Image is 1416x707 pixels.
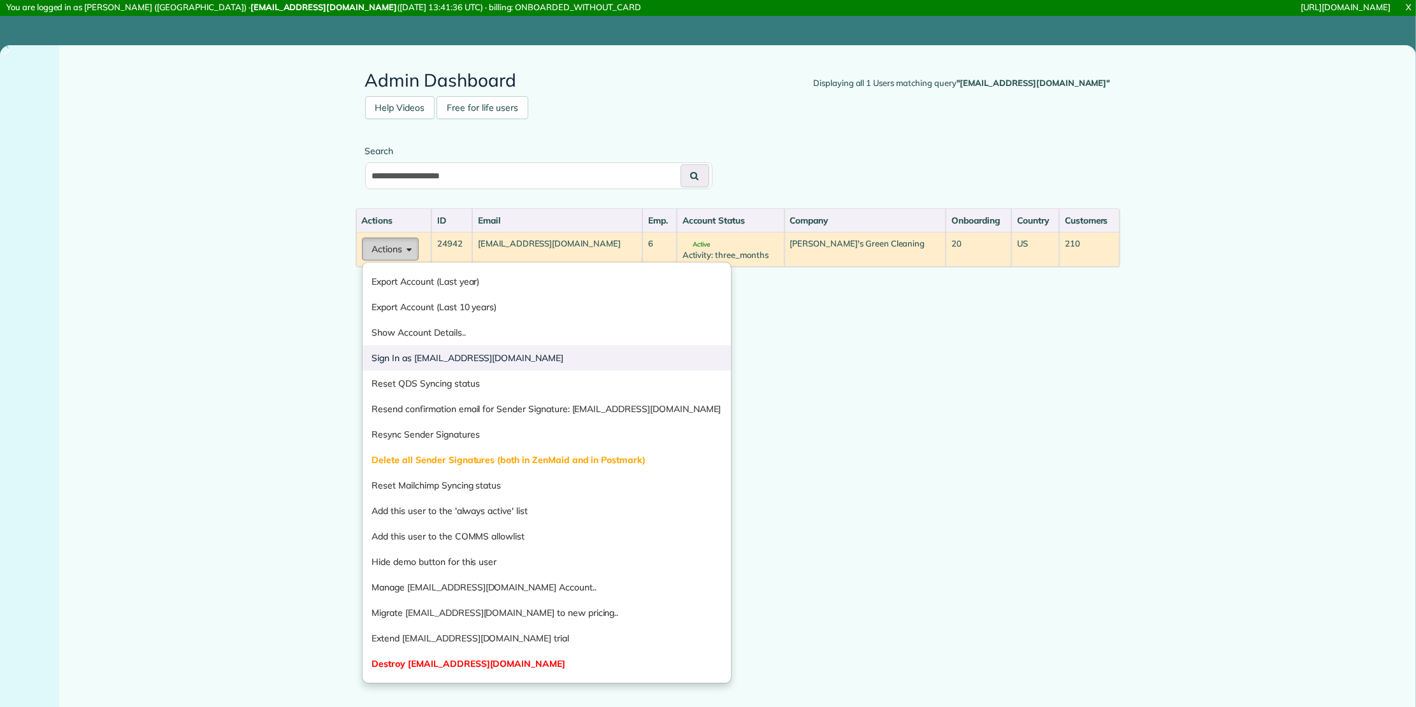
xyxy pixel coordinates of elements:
[363,396,731,422] a: Resend confirmation email for Sender Signature: [EMAIL_ADDRESS][DOMAIN_NAME]
[363,575,731,600] a: Manage [EMAIL_ADDRESS][DOMAIN_NAME] Account..
[1011,232,1059,267] td: US
[363,320,731,345] a: Show Account Details..
[478,214,637,227] div: Email
[437,214,466,227] div: ID
[363,269,731,294] a: Export Account (Last year)
[363,447,731,473] a: Delete all Sender Signatures (both in ZenMaid and in Postmark)
[365,145,712,157] label: Search
[363,625,731,651] a: Extend [EMAIL_ADDRESS][DOMAIN_NAME] trial
[363,422,731,447] a: Resync Sender Signatures
[363,345,731,371] a: Sign In as [EMAIL_ADDRESS][DOMAIN_NAME]
[363,473,731,498] a: Reset Mailchimp Syncing status
[431,232,472,267] td: 24942
[365,96,435,119] a: Help Videos
[362,214,426,227] div: Actions
[957,78,1111,88] strong: "[EMAIL_ADDRESS][DOMAIN_NAME]"
[683,249,779,261] div: Activity: three_months
[472,232,642,267] td: [EMAIL_ADDRESS][DOMAIN_NAME]
[363,524,731,549] a: Add this user to the COMMS allowlist
[951,214,1006,227] div: Onboarding
[642,232,677,267] td: 6
[363,651,731,676] a: Destroy [EMAIL_ADDRESS][DOMAIN_NAME]
[363,498,731,524] a: Add this user to the 'always active' list
[437,96,528,119] a: Free for life users
[363,371,731,396] a: Reset QDS Syncing status
[790,214,940,227] div: Company
[1065,214,1114,227] div: Customers
[648,214,671,227] div: Emp.
[1059,232,1120,267] td: 210
[250,2,397,12] strong: [EMAIL_ADDRESS][DOMAIN_NAME]
[365,71,1111,90] h2: Admin Dashboard
[362,238,419,261] button: Actions
[1301,2,1391,12] a: [URL][DOMAIN_NAME]
[363,294,731,320] a: Export Account (Last 10 years)
[683,214,779,227] div: Account Status
[1017,214,1053,227] div: Country
[784,232,946,267] td: [PERSON_NAME]'s Green Cleaning
[683,241,711,248] span: Active
[946,232,1011,267] td: 20
[363,600,731,625] a: Migrate [EMAIL_ADDRESS][DOMAIN_NAME] to new pricing..
[363,549,731,575] a: Hide demo button for this user
[813,77,1110,90] div: Displaying all 1 Users matching query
